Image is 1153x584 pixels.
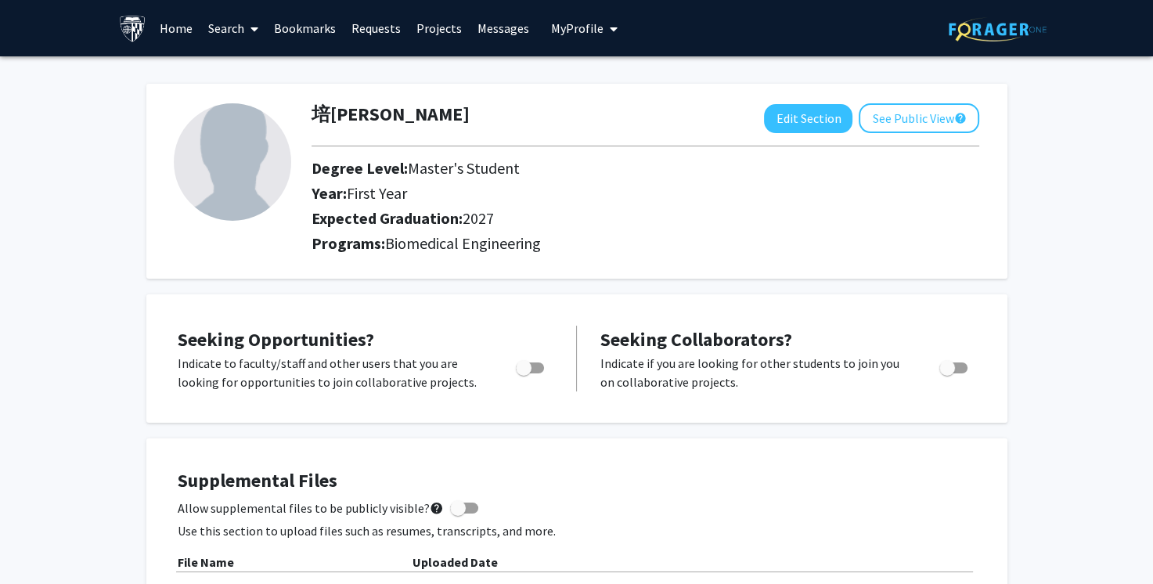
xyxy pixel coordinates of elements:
mat-icon: help [953,109,966,128]
span: My Profile [551,20,604,36]
h4: Supplemental Files [178,470,976,492]
h2: Expected Graduation: [312,209,845,228]
b: Uploaded Date [413,554,498,570]
a: Home [152,1,200,56]
img: Profile Picture [174,103,291,221]
div: Toggle [510,354,553,377]
h2: Degree Level: [312,159,845,178]
a: Projects [409,1,470,56]
span: Seeking Opportunities? [178,327,374,351]
p: Use this section to upload files such as resumes, transcripts, and more. [178,521,976,540]
button: Edit Section [764,104,852,133]
span: First Year [347,183,407,203]
span: Seeking Collaborators? [600,327,792,351]
span: Biomedical Engineering [385,233,541,253]
iframe: Chat [12,514,67,572]
span: Master's Student [408,158,520,178]
h1: 培[PERSON_NAME] [312,103,470,126]
div: Toggle [933,354,976,377]
p: Indicate to faculty/staff and other users that you are looking for opportunities to join collabor... [178,354,486,391]
p: Indicate if you are looking for other students to join you on collaborative projects. [600,354,910,391]
img: Johns Hopkins University Logo [119,15,146,42]
img: ForagerOne Logo [949,17,1047,41]
a: Search [200,1,266,56]
span: Allow supplemental files to be publicly visible? [178,499,444,517]
h2: Year: [312,184,845,203]
b: File Name [178,554,234,570]
a: Bookmarks [266,1,344,56]
a: Messages [470,1,537,56]
a: Requests [344,1,409,56]
mat-icon: help [430,499,444,517]
span: 2027 [463,208,494,228]
h2: Programs: [312,234,979,253]
button: See Public View [859,103,979,133]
